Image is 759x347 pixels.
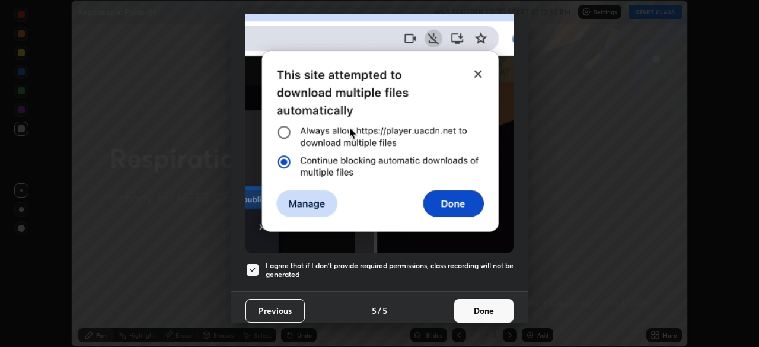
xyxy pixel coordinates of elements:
h5: I agree that if I don't provide required permissions, class recording will not be generated [266,261,514,279]
h4: / [378,304,381,317]
button: Done [454,299,514,323]
h4: 5 [382,304,387,317]
button: Previous [245,299,305,323]
h4: 5 [372,304,377,317]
